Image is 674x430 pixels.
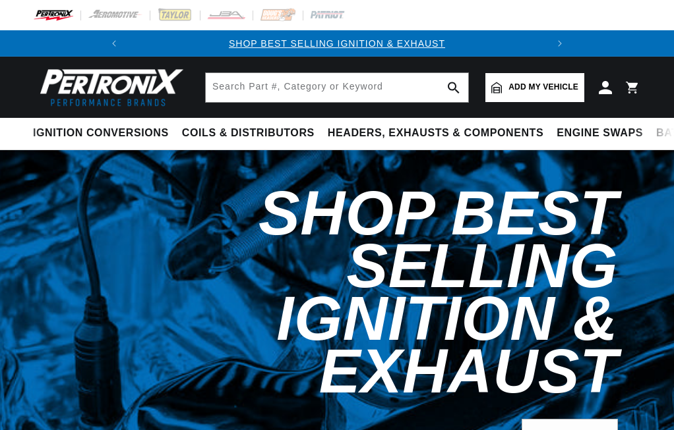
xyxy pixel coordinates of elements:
summary: Ignition Conversions [33,118,175,149]
div: Announcement [127,36,547,51]
span: Add my vehicle [508,81,578,94]
input: Search Part #, Category or Keyword [206,73,468,102]
a: SHOP BEST SELLING IGNITION & EXHAUST [229,38,445,49]
div: 1 of 2 [127,36,547,51]
button: Translation missing: en.sections.announcements.next_announcement [547,30,573,57]
button: search button [439,73,468,102]
summary: Headers, Exhausts & Components [321,118,550,149]
summary: Engine Swaps [550,118,650,149]
span: Ignition Conversions [33,126,169,140]
span: Headers, Exhausts & Components [328,126,543,140]
a: Add my vehicle [485,73,584,102]
button: Translation missing: en.sections.announcements.previous_announcement [101,30,127,57]
h2: Shop Best Selling Ignition & Exhaust [54,187,618,398]
summary: Coils & Distributors [175,118,321,149]
span: Engine Swaps [557,126,643,140]
img: Pertronix [33,65,185,110]
span: Coils & Distributors [182,126,315,140]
